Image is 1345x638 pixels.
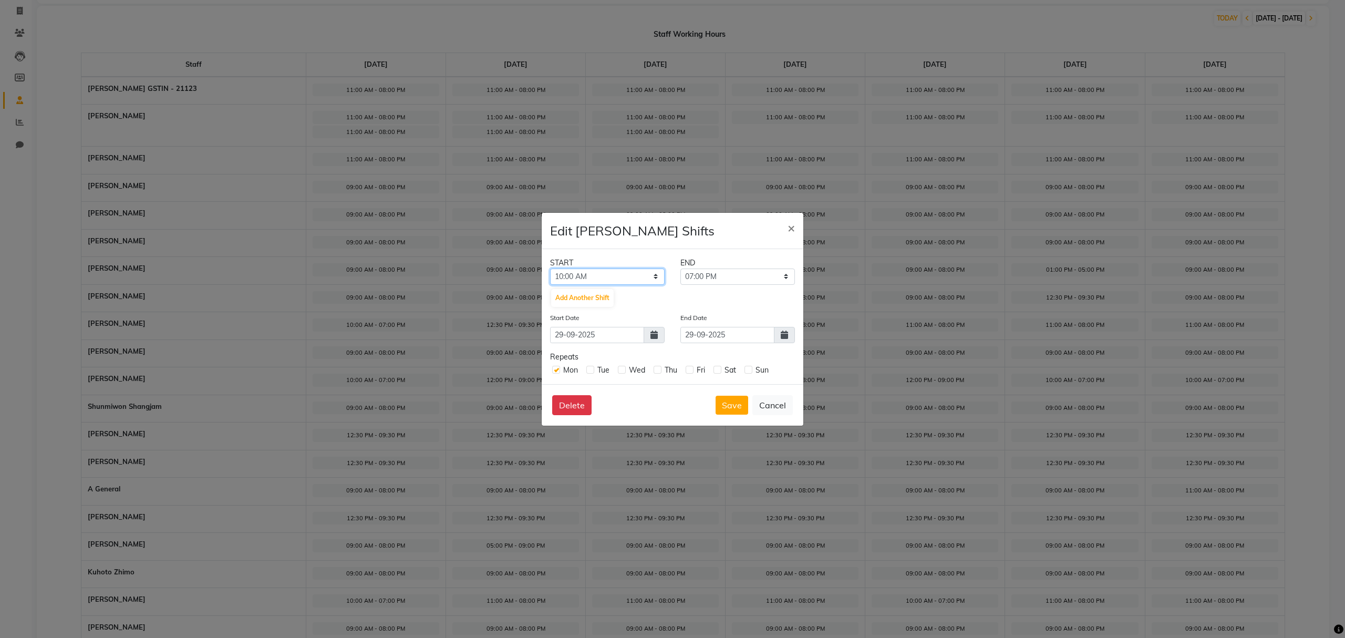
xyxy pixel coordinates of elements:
[552,395,592,415] button: Delete
[672,258,803,269] div: END
[665,365,677,375] span: Thu
[629,365,645,375] span: Wed
[597,365,609,375] span: Tue
[550,313,580,323] label: Start Date
[550,327,644,343] input: yyyy-mm-dd
[725,365,736,375] span: Sat
[697,365,705,375] span: Fri
[550,352,795,363] div: Repeats
[779,213,803,242] button: Close
[752,395,793,415] button: Cancel
[680,327,774,343] input: yyyy-mm-dd
[563,365,578,375] span: Mon
[680,313,707,323] label: End Date
[551,289,614,307] button: Add Another Shift
[716,396,748,415] button: Save
[550,221,715,240] h4: Edit [PERSON_NAME] Shifts
[788,220,795,235] span: ×
[542,258,672,269] div: START
[756,365,769,375] span: Sun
